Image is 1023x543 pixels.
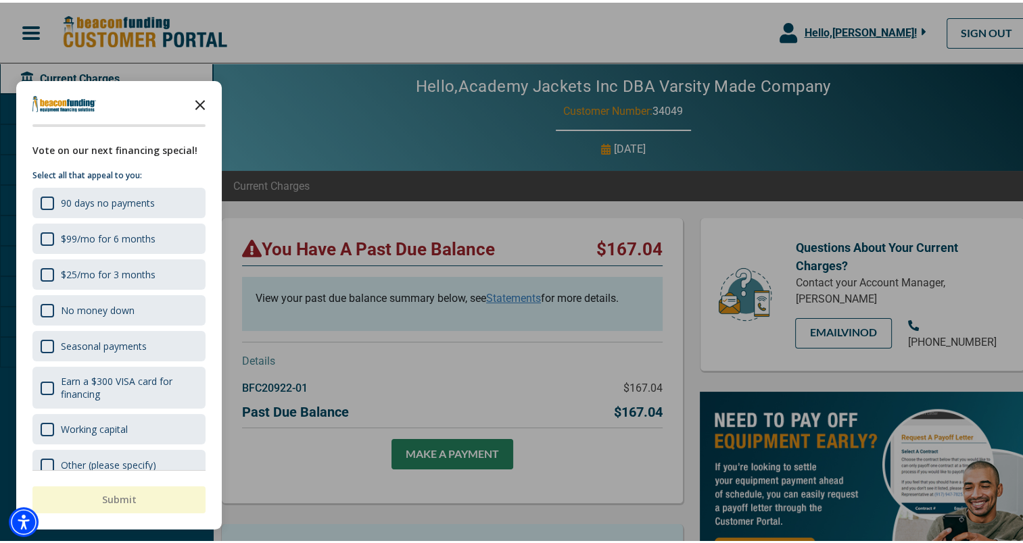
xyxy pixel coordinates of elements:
[32,292,206,323] div: No money down
[61,265,156,278] div: $25/mo for 3 months
[61,372,197,398] div: Earn a $300 VISA card for financing
[61,456,156,469] div: Other (please specify)
[61,337,147,350] div: Seasonal payments
[32,447,206,477] div: Other (please specify)
[61,301,135,314] div: No money down
[61,194,155,207] div: 90 days no payments
[32,364,206,406] div: Earn a $300 VISA card for financing
[61,230,156,242] div: $99/mo for 6 months
[187,88,214,115] button: Close the survey
[61,420,128,433] div: Working capital
[32,93,96,109] img: Company logo
[9,505,39,534] div: Accessibility Menu
[32,257,206,287] div: $25/mo for 3 months
[32,411,206,442] div: Working capital
[32,185,206,215] div: 90 days no payments
[32,166,206,180] p: Select all that appeal to you:
[32,221,206,251] div: $99/mo for 6 months
[32,484,206,511] button: Submit
[32,328,206,359] div: Seasonal payments
[16,78,222,527] div: Survey
[32,140,206,155] div: Vote on our next financing special!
